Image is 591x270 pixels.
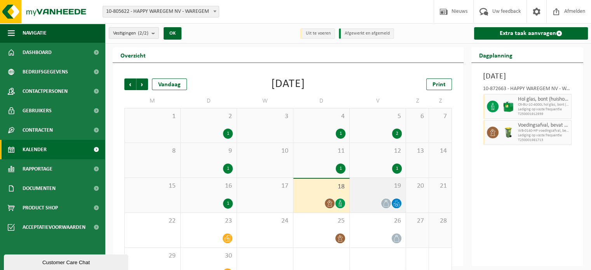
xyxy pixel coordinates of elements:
span: 20 [410,182,425,190]
span: 10 [241,147,289,155]
span: Volgende [136,78,148,90]
span: Kalender [23,140,47,159]
span: Navigatie [23,23,47,43]
img: CR-BU-1C-4000-MET-03 [502,101,514,112]
span: 19 [354,182,402,190]
div: 1 [223,199,233,209]
span: Dashboard [23,43,52,62]
span: Lediging op vaste frequentie [518,107,569,112]
td: Z [406,94,429,108]
div: 2 [392,129,402,139]
span: 8 [129,147,176,155]
span: 13 [410,147,425,155]
h3: [DATE] [483,71,572,82]
span: T250001981713 [518,138,569,143]
span: T250001912939 [518,112,569,117]
span: 23 [185,217,233,225]
span: Bedrijfsgegevens [23,62,68,82]
span: 24 [241,217,289,225]
span: Rapportage [23,159,52,179]
span: 4 [297,112,345,121]
div: [DATE] [271,78,305,90]
button: Vestigingen(2/2) [109,27,159,39]
span: Product Shop [23,198,58,218]
li: Uit te voeren [300,28,335,39]
div: 1 [336,129,345,139]
div: 1 [223,164,233,174]
span: Documenten [23,179,56,198]
span: 16 [185,182,233,190]
span: Vorige [124,78,136,90]
a: Print [426,78,452,90]
span: Contactpersonen [23,82,68,101]
td: M [124,94,181,108]
span: 10-805622 - HAPPY WAREGEM NV - WAREGEM [103,6,219,17]
button: OK [164,27,181,40]
div: 1 [336,164,345,174]
span: Hol glas, bont (huishoudelijk) [518,96,569,103]
span: 14 [433,147,448,155]
span: 6 [410,112,425,121]
span: 17 [241,182,289,190]
iframe: chat widget [4,253,130,270]
img: WB-0140-HPE-GN-50 [502,127,514,138]
td: W [237,94,293,108]
td: D [181,94,237,108]
span: Gebruikers [23,101,52,120]
span: Acceptatievoorwaarden [23,218,85,237]
div: Vandaag [152,78,187,90]
span: Lediging op vaste frequentie [518,133,569,138]
span: 22 [129,217,176,225]
div: 1 [223,129,233,139]
span: 30 [185,252,233,260]
li: Afgewerkt en afgemeld [339,28,394,39]
span: 27 [410,217,425,225]
span: 28 [433,217,448,225]
span: Vestigingen [113,28,148,39]
h2: Dagplanning [471,47,520,63]
count: (2/2) [138,31,148,36]
span: 15 [129,182,176,190]
span: Contracten [23,120,53,140]
a: Extra taak aanvragen [474,27,588,40]
span: 25 [297,217,345,225]
span: 2 [185,112,233,121]
span: 26 [354,217,402,225]
td: D [293,94,350,108]
span: WB-0140-HP voedingsafval, bevat producten van dierlijke oors [518,129,569,133]
span: 12 [354,147,402,155]
span: 11 [297,147,345,155]
div: 10-872663 - HAPPY WAREGEM NV - WAREGEM [483,86,572,94]
span: Voedingsafval, bevat producten van dierlijke oorsprong, onverpakt, categorie 3 [518,122,569,129]
span: 18 [297,183,345,191]
h2: Overzicht [113,47,153,63]
span: 1 [129,112,176,121]
span: 7 [433,112,448,121]
span: 21 [433,182,448,190]
span: Print [432,82,446,88]
span: CR-BU-1C-4000L hol glas, bont (huishoudelijk) [518,103,569,107]
span: 9 [185,147,233,155]
span: 5 [354,112,402,121]
span: 3 [241,112,289,121]
span: 29 [129,252,176,260]
td: Z [429,94,452,108]
div: 1 [392,164,402,174]
td: V [350,94,406,108]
